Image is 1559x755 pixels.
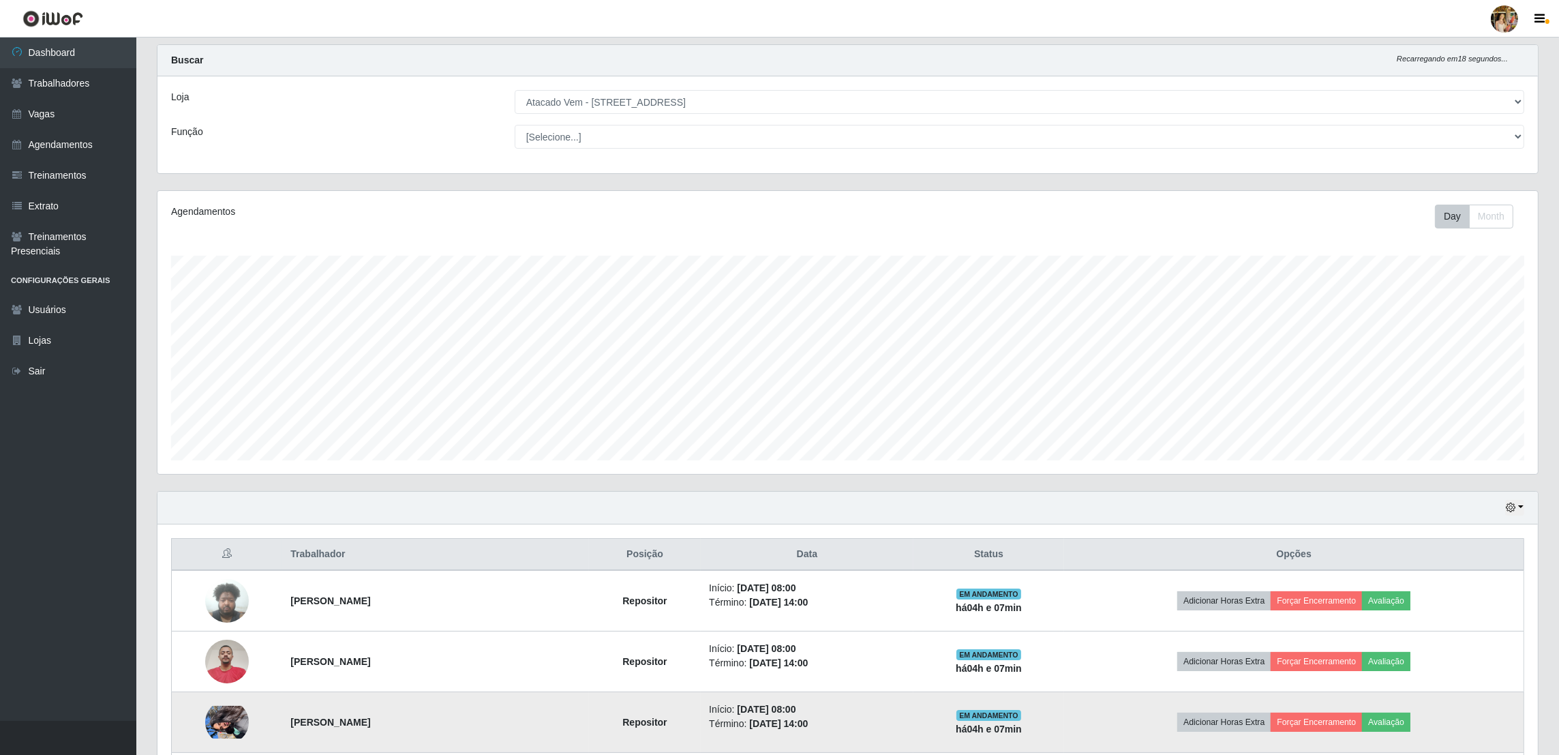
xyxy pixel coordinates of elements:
strong: há 04 h e 07 min [956,663,1022,674]
time: [DATE] 14:00 [749,597,808,608]
li: Término: [709,595,905,610]
li: Término: [709,656,905,670]
button: Avaliação [1362,713,1410,732]
button: Adicionar Horas Extra [1177,713,1271,732]
i: Recarregando em 18 segundos... [1397,55,1508,63]
button: Forçar Encerramento [1271,713,1362,732]
time: [DATE] 08:00 [737,582,796,593]
th: Data [701,539,913,571]
strong: há 04 h e 07 min [956,602,1022,613]
strong: [PERSON_NAME] [290,595,370,606]
li: Início: [709,581,905,595]
time: [DATE] 14:00 [749,718,808,729]
th: Trabalhador [282,539,588,571]
time: [DATE] 14:00 [749,657,808,668]
span: EM ANDAMENTO [956,710,1021,721]
button: Adicionar Horas Extra [1177,591,1271,610]
div: First group [1435,205,1513,228]
button: Adicionar Horas Extra [1177,652,1271,671]
strong: há 04 h e 07 min [956,724,1022,735]
th: Opções [1064,539,1524,571]
label: Loja [171,90,189,104]
button: Month [1469,205,1513,228]
button: Forçar Encerramento [1271,652,1362,671]
img: CoreUI Logo [22,10,83,27]
strong: Repositor [622,717,667,728]
strong: Buscar [171,55,203,65]
button: Day [1435,205,1470,228]
button: Avaliação [1362,591,1410,610]
strong: [PERSON_NAME] [290,656,370,667]
span: EM ANDAMENTO [956,649,1021,660]
label: Função [171,125,203,139]
li: Início: [709,642,905,656]
strong: Repositor [622,656,667,667]
strong: Repositor [622,595,667,606]
div: Agendamentos [171,205,723,219]
li: Término: [709,717,905,731]
time: [DATE] 08:00 [737,704,796,715]
span: EM ANDAMENTO [956,589,1021,599]
th: Status [913,539,1065,571]
strong: [PERSON_NAME] [290,717,370,728]
time: [DATE] 08:00 [737,643,796,654]
button: Avaliação [1362,652,1410,671]
th: Posição [589,539,701,571]
img: 1748622275930.jpeg [205,572,249,630]
div: Toolbar with button groups [1435,205,1524,228]
li: Início: [709,702,905,717]
img: 1752325710297.jpeg [205,633,249,691]
button: Forçar Encerramento [1271,591,1362,610]
img: 1753479278422.jpeg [205,706,249,739]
